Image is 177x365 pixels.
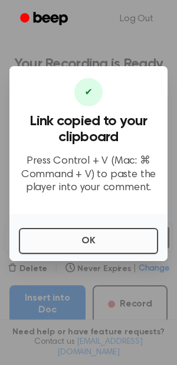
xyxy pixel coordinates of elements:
div: ✔ [74,78,103,106]
a: Beep [12,8,78,31]
h3: Link copied to your clipboard [19,113,158,145]
a: Log Out [108,5,165,33]
button: OK [19,228,158,254]
p: Press Control + V (Mac: ⌘ Command + V) to paste the player into your comment. [19,155,158,195]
